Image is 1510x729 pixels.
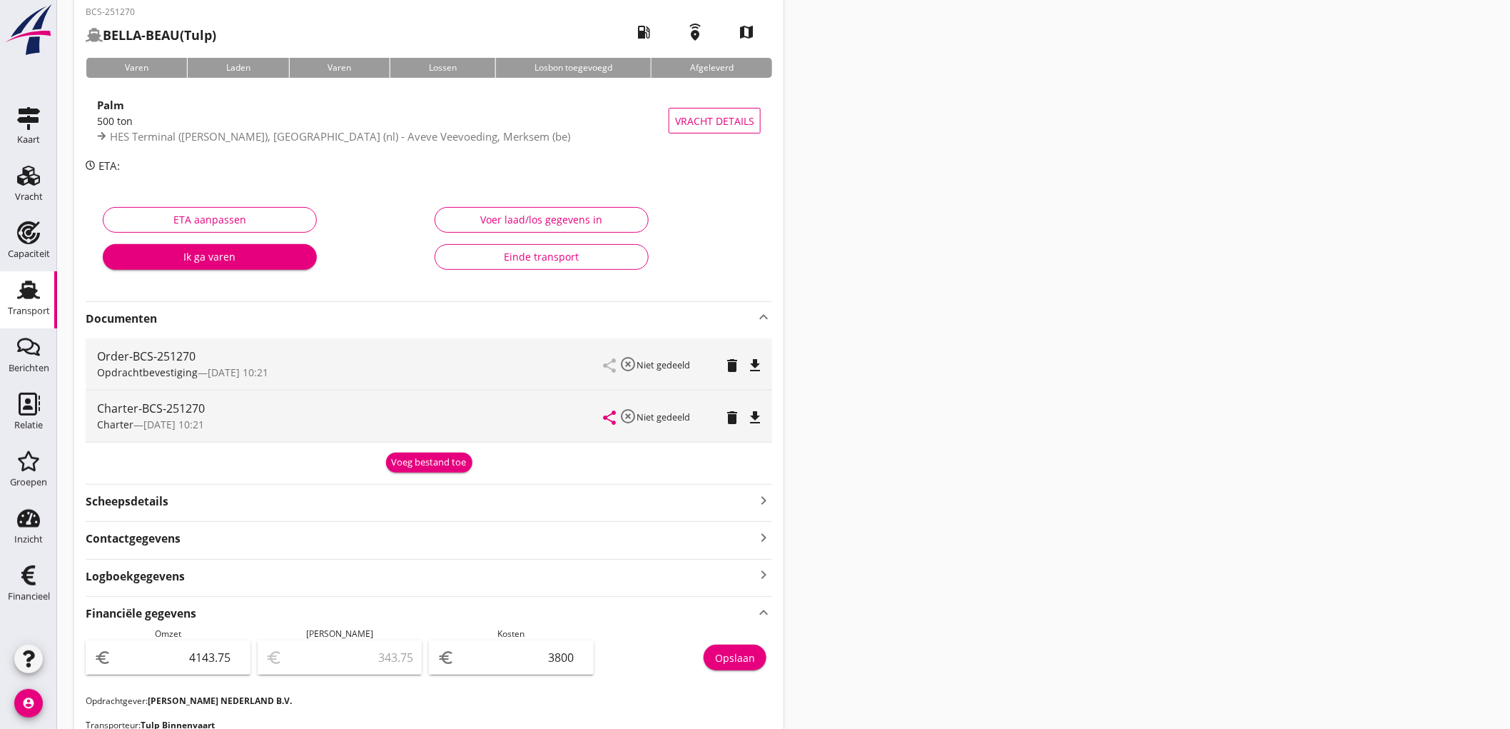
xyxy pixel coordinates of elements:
[755,565,772,585] i: keyboard_arrow_right
[724,409,741,426] i: delete
[619,408,637,425] i: highlight_off
[675,12,715,52] i: emergency_share
[704,645,766,670] button: Opslaan
[289,58,390,78] div: Varen
[97,98,124,112] strong: Palm
[447,212,637,227] div: Voer laad/los gegevens in
[637,358,690,371] small: Niet gedeeld
[392,456,467,470] div: Voeg bestand toe
[86,58,187,78] div: Varen
[457,646,585,669] input: 0,00
[86,568,185,585] strong: Logboekgegevens
[103,207,317,233] button: ETA aanpassen
[435,207,649,233] button: Voer laad/los gegevens in
[86,89,772,152] a: Palm500 tonHES Terminal ([PERSON_NAME]), [GEOGRAPHIC_DATA] (nl) - Aveve Veevoeding, Merksem (be)V...
[115,212,305,227] div: ETA aanpassen
[447,249,637,264] div: Einde transport
[97,418,133,431] span: Charter
[306,628,373,640] span: [PERSON_NAME]
[143,418,204,431] span: [DATE] 10:21
[86,311,755,327] strong: Documenten
[114,646,242,669] input: 0,00
[187,58,289,78] div: Laden
[437,649,455,666] i: euro
[10,478,47,487] div: Groepen
[9,363,49,373] div: Berichten
[724,357,741,374] i: delete
[8,306,50,316] div: Transport
[651,58,772,78] div: Afgeleverd
[15,192,43,201] div: Vracht
[110,129,570,144] span: HES Terminal ([PERSON_NAME]), [GEOGRAPHIC_DATA] (nl) - Aveve Veevoeding, Merksem (be)
[755,603,772,622] i: keyboard_arrow_up
[14,421,43,430] div: Relatie
[148,695,292,707] strong: [PERSON_NAME] NEDERLAND B.V.
[97,366,198,379] span: Opdrachtbevestiging
[97,400,604,417] div: Charter-BCS-251270
[97,114,669,129] div: 500 ton
[97,417,604,432] div: —
[97,365,604,380] div: —
[14,689,43,718] i: account_circle
[435,244,649,270] button: Einde transport
[715,650,755,665] div: Opslaan
[86,531,181,547] strong: Contactgegevens
[86,605,196,622] strong: Financiële gegevens
[386,453,472,473] button: Voeg bestand toe
[14,535,43,544] div: Inzicht
[17,135,40,144] div: Kaart
[726,12,766,52] i: map
[675,114,754,129] span: Vracht details
[114,249,305,264] div: Ik ga varen
[86,6,216,19] p: BCS-251270
[755,308,772,326] i: keyboard_arrow_up
[755,528,772,547] i: keyboard_arrow_right
[86,26,216,45] h2: (Tulp)
[155,628,181,640] span: Omzet
[624,12,664,52] i: local_gas_station
[637,411,690,423] small: Niet gedeeld
[97,348,604,365] div: Order-BCS-251270
[86,695,772,708] p: Opdrachtgever:
[669,108,761,134] button: Vracht details
[208,366,268,379] span: [DATE] 10:21
[103,26,180,44] strong: BELLA-BEAU
[390,58,495,78] div: Lossen
[3,4,54,56] img: logo-small.a267ee39.svg
[601,409,618,426] i: share
[619,356,637,373] i: highlight_off
[86,493,168,510] strong: Scheepsdetails
[755,491,772,510] i: keyboard_arrow_right
[98,159,120,173] span: ETA:
[746,409,764,426] i: file_download
[94,649,111,666] i: euro
[8,592,50,601] div: Financieel
[8,249,50,258] div: Capaciteit
[746,357,764,374] i: file_download
[497,628,525,640] span: Kosten
[103,244,317,270] button: Ik ga varen
[495,58,651,78] div: Losbon toegevoegd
